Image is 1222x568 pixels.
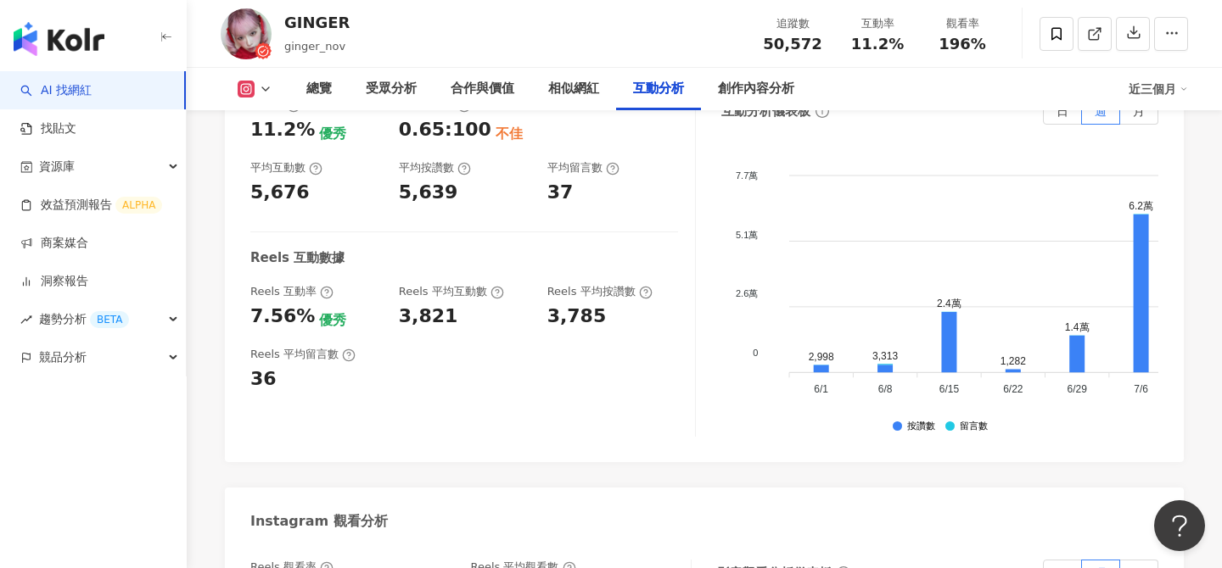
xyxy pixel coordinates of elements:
div: 7.56% [250,303,315,330]
iframe: Help Scout Beacon - Open [1154,500,1205,551]
div: 互動率 [845,15,910,32]
span: 資源庫 [39,148,75,186]
div: 創作內容分析 [718,79,794,99]
tspan: 6/29 [1068,383,1088,395]
span: info-circle [813,102,832,120]
tspan: 7/6 [1134,383,1148,395]
div: Reels 平均留言數 [250,347,356,362]
a: 商案媒合 [20,235,88,252]
div: 5,676 [250,180,310,206]
div: 37 [547,180,574,206]
span: rise [20,314,32,326]
img: KOL Avatar [221,8,272,59]
div: 相似網紅 [548,79,599,99]
span: 196% [939,36,986,53]
div: 平均留言數 [547,160,619,175]
div: 互動分析 [633,79,684,99]
span: 11.2% [851,36,904,53]
div: Reels 互動數據 [250,249,345,267]
div: Reels 互動率 [250,284,334,299]
tspan: 6/15 [939,383,960,395]
span: 趨勢分析 [39,300,129,338]
tspan: 2.6萬 [736,288,758,298]
div: 3,785 [547,303,607,330]
tspan: 6/22 [1003,383,1023,395]
div: 互動分析儀表板 [721,103,810,120]
div: 近三個月 [1129,75,1188,103]
img: logo [14,22,104,56]
a: 洞察報告 [20,273,88,290]
span: ginger_nov [284,40,345,53]
div: GINGER [284,12,350,33]
span: 月 [1133,104,1145,118]
div: 11.2% [250,117,315,143]
tspan: 6/8 [878,383,893,395]
a: 效益預測報告ALPHA [20,197,162,214]
tspan: 6/1 [814,383,828,395]
div: Instagram 觀看分析 [250,512,388,531]
div: 按讚數 [907,421,935,432]
a: 找貼文 [20,120,76,137]
div: 不佳 [496,125,523,143]
div: Reels 平均按讚數 [547,284,653,299]
div: 受眾分析 [366,79,417,99]
div: 優秀 [319,311,346,330]
div: 0.65:100 [399,117,491,143]
tspan: 5.1萬 [736,230,758,240]
span: 50,572 [763,35,821,53]
div: BETA [90,311,129,328]
div: 36 [250,366,277,393]
tspan: 0 [754,348,759,358]
a: searchAI 找網紅 [20,82,92,99]
div: 3,821 [399,303,458,330]
div: 5,639 [399,180,458,206]
span: 週 [1095,104,1107,118]
div: 優秀 [319,125,346,143]
tspan: 7.7萬 [736,170,758,181]
div: 合作與價值 [451,79,514,99]
div: 總覽 [306,79,332,99]
div: Reels 平均互動數 [399,284,504,299]
div: 留言數 [960,421,988,432]
span: 日 [1057,104,1068,118]
div: 觀看率 [930,15,995,32]
span: 競品分析 [39,338,87,376]
div: 追蹤數 [760,15,825,32]
div: 平均按讚數 [399,160,471,175]
div: 平均互動數 [250,160,322,175]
